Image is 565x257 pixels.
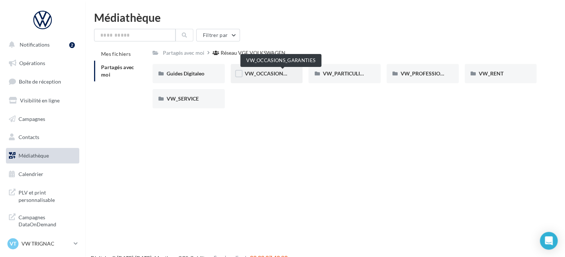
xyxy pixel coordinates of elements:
span: VW_PROFESSIONNELS [401,70,457,77]
span: Campagnes DataOnDemand [19,212,76,228]
span: Guides Digitaleo [167,70,204,77]
a: Campagnes DataOnDemand [4,209,81,231]
span: Calendrier [19,171,43,177]
span: Visibilité en ligne [20,97,60,104]
a: Visibilité en ligne [4,93,81,108]
a: PLV et print personnalisable [4,185,81,206]
a: Contacts [4,129,81,145]
div: VW_OCCASIONS_GARANTIES [240,54,321,67]
a: Opérations [4,55,81,71]
span: VW_SERVICE [167,95,199,102]
span: Mes fichiers [101,51,131,57]
span: VW_PARTICULIERS [322,70,369,77]
span: Contacts [19,134,39,140]
a: Calendrier [4,166,81,182]
span: Campagnes [19,115,45,122]
span: VW_OCCASIONS_GARANTIES [245,70,317,77]
div: Partagés avec moi [163,49,204,57]
span: PLV et print personnalisable [19,187,76,203]
a: Boîte de réception [4,74,81,89]
span: Notifications [20,41,50,48]
div: Réseau VGF VOLKSWAGEN [221,49,285,57]
span: Opérations [19,60,45,66]
button: Notifications 2 [4,37,78,53]
span: VT [10,240,16,247]
span: Médiathèque [19,152,49,159]
div: 2 [69,42,75,48]
a: Médiathèque [4,148,81,163]
span: VW_RENT [479,70,504,77]
p: VW TRIGNAC [21,240,71,247]
div: Open Intercom Messenger [540,232,558,250]
span: Partagés avec moi [101,64,134,78]
div: Médiathèque [94,12,556,23]
a: Campagnes [4,111,81,127]
a: VT VW TRIGNAC [6,237,79,251]
button: Filtrer par [196,29,240,41]
span: Boîte de réception [19,78,61,85]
